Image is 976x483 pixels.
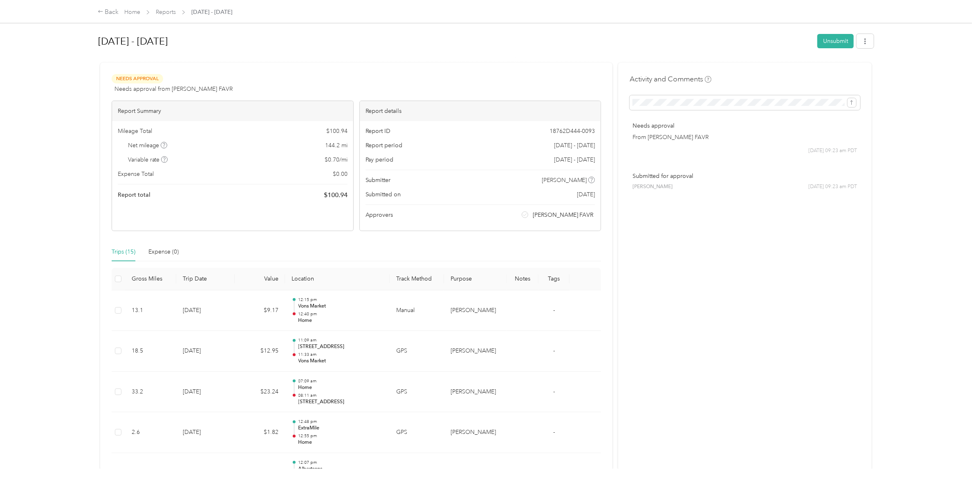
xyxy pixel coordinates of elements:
span: $ 0.00 [333,170,348,178]
p: 12:55 pm [298,433,384,439]
span: [PERSON_NAME] [542,176,587,184]
div: Report Summary [112,101,353,121]
div: Back [98,7,119,17]
span: [DATE] - [DATE] [554,141,595,150]
iframe: Everlance-gr Chat Button Frame [930,437,976,483]
td: [DATE] [176,372,235,413]
span: $ 100.94 [326,127,348,135]
div: Expense (0) [148,247,179,256]
span: Expense Total [118,170,154,178]
a: Reports [156,9,176,16]
span: - [553,388,555,395]
td: Manual [390,290,444,331]
td: $1.82 [235,412,285,453]
th: Location [285,268,390,290]
p: Home [298,317,384,324]
span: [DATE] [577,190,595,199]
td: $9.17 [235,290,285,331]
td: Acosta [444,331,507,372]
span: Needs Approval [112,74,163,83]
td: 18.5 [125,331,176,372]
p: 11:09 am [298,337,384,343]
p: [STREET_ADDRESS] [298,343,384,350]
span: 18762D444-0093 [550,127,595,135]
span: Net mileage [128,141,168,150]
td: 2.6 [125,412,176,453]
span: Approvers [366,211,393,219]
span: [DATE] 09:23 am PDT [809,183,857,191]
div: Report details [360,101,601,121]
td: Acosta [444,372,507,413]
td: [DATE] [176,290,235,331]
p: 07:09 am [298,378,384,384]
h1: Sep 16 - 30, 2025 [98,31,812,51]
span: [PERSON_NAME] [633,183,673,191]
span: Variable rate [128,155,168,164]
h4: Activity and Comments [630,74,711,84]
span: $ 100.94 [324,190,348,200]
th: Track Method [390,268,444,290]
p: Home [298,384,384,391]
p: ExtraMile [298,425,384,432]
span: Needs approval from [PERSON_NAME] FAVR [114,85,233,93]
span: [DATE] - [DATE] [191,8,232,16]
a: Home [124,9,140,16]
span: - [553,429,555,436]
p: Needs approval [633,121,857,130]
p: Albertsons [298,465,384,473]
td: $12.95 [235,331,285,372]
span: [DATE] 09:23 am PDT [809,147,857,155]
span: Pay period [366,155,394,164]
th: Notes [507,268,538,290]
p: From [PERSON_NAME] FAVR [633,133,857,142]
td: 33.2 [125,372,176,413]
p: Vons Market [298,357,384,365]
p: 12:07 pm [298,460,384,465]
td: GPS [390,331,444,372]
div: Trips (15) [112,247,135,256]
span: - [553,307,555,314]
p: 12:15 pm [298,297,384,303]
span: Mileage Total [118,127,152,135]
span: Submitter [366,176,391,184]
th: Purpose [444,268,507,290]
td: GPS [390,372,444,413]
span: [DATE] - [DATE] [554,155,595,164]
p: Home [298,439,384,446]
th: Trip Date [176,268,235,290]
span: Report ID [366,127,391,135]
td: GPS [390,412,444,453]
td: [DATE] [176,331,235,372]
th: Tags [538,268,570,290]
th: Gross Miles [125,268,176,290]
td: [DATE] [176,412,235,453]
span: Report period [366,141,403,150]
p: 12:40 pm [298,311,384,317]
span: Report total [118,191,150,199]
td: Acosta [444,290,507,331]
span: $ 0.70 / mi [325,155,348,164]
span: - [553,347,555,354]
p: 11:33 am [298,352,384,357]
span: [PERSON_NAME] FAVR [533,211,594,219]
span: Submitted on [366,190,401,199]
p: [STREET_ADDRESS] [298,398,384,406]
button: Unsubmit [817,34,854,48]
td: Acosta [444,412,507,453]
p: Submitted for approval [633,172,857,180]
p: 12:48 pm [298,419,384,425]
td: 13.1 [125,290,176,331]
p: Vons Market [298,303,384,310]
th: Value [235,268,285,290]
p: 08:11 am [298,393,384,398]
span: 144.2 mi [325,141,348,150]
td: $23.24 [235,372,285,413]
